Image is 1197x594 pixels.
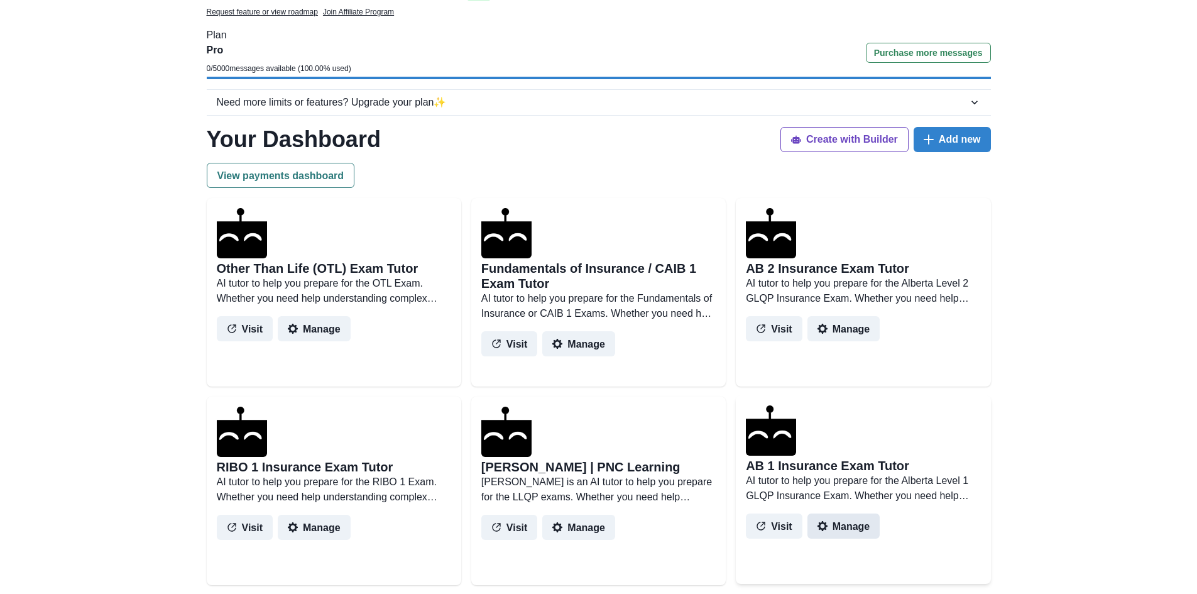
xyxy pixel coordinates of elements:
h2: Fundamentals of Insurance / CAIB 1 Exam Tutor [481,261,716,291]
img: agenthostmascotdark.ico [217,208,267,258]
button: Visit [217,316,273,341]
button: Manage [278,316,351,341]
img: agenthostmascotdark.ico [746,405,796,456]
h2: Other Than Life (OTL) Exam Tutor [217,261,418,276]
button: Visit [217,515,273,540]
button: Visit [481,331,538,356]
img: agenthostmascotdark.ico [217,407,267,457]
p: AI tutor to help you prepare for the OTL Exam. Whether you need help understanding complex concep... [217,276,451,306]
p: Pro [207,43,351,58]
button: Add new [914,127,991,152]
button: Visit [746,316,802,341]
p: AI tutor to help you prepare for the Fundamentals of Insurance or CAIB 1 Exams. Whether you need ... [481,291,716,321]
a: Request feature or view roadmap [207,6,318,18]
button: Manage [278,515,351,540]
img: agenthostmascotdark.ico [481,407,532,457]
p: 0 / 5000 messages available ( 100.00 % used) [207,63,351,74]
button: Create with Builder [780,127,909,152]
button: Manage [542,515,615,540]
h2: RIBO 1 Insurance Exam Tutor [217,459,393,475]
h2: AB 2 Insurance Exam Tutor [746,261,909,276]
a: Purchase more messages [866,43,991,77]
button: Manage [807,316,880,341]
button: View payments dashboard [207,163,355,188]
p: AI tutor to help you prepare for the Alberta Level 1 GLQP Insurance Exam. Whether you need help u... [746,473,980,503]
p: Plan [207,28,991,43]
p: AI tutor to help you prepare for the Alberta Level 2 GLQP Insurance Exam. Whether you need help u... [746,276,980,306]
p: [PERSON_NAME] is an AI tutor to help you prepare for the LLQP exams. Whether you need help unders... [481,475,716,505]
h2: AB 1 Insurance Exam Tutor [746,458,909,473]
button: Need more limits or features? Upgrade your plan✨ [207,90,991,115]
button: Purchase more messages [866,43,991,63]
div: Need more limits or features? Upgrade your plan ✨ [217,95,968,110]
h2: [PERSON_NAME] | PNC Learning [481,459,680,475]
button: Manage [807,514,880,539]
button: Manage [542,331,615,356]
img: agenthostmascotdark.ico [746,208,796,258]
img: agenthostmascotdark.ico [481,208,532,258]
button: Visit [481,515,538,540]
p: AI tutor to help you prepare for the RIBO 1 Exam. Whether you need help understanding complex con... [217,475,451,505]
a: Join Affiliate Program [323,6,394,18]
button: Visit [746,514,802,539]
h1: Your Dashboard [207,126,381,153]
